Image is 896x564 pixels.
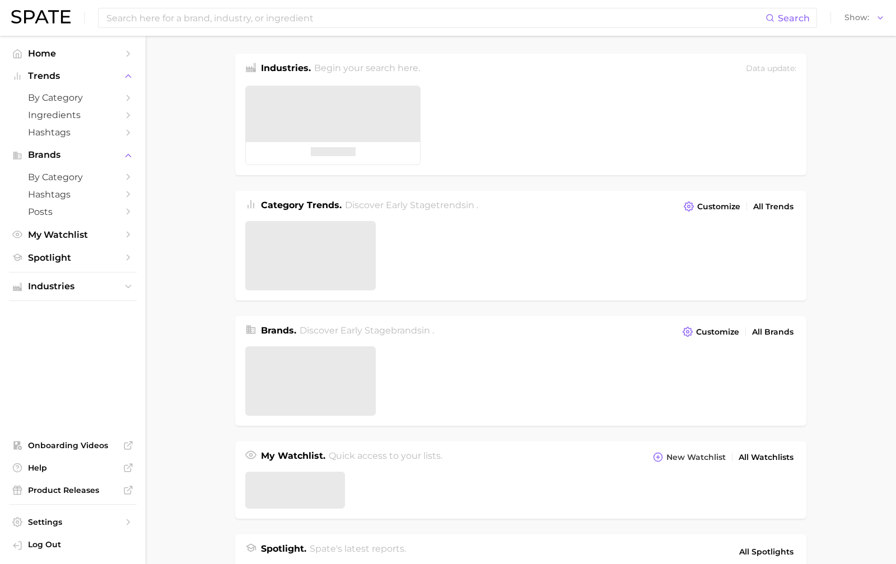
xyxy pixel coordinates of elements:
span: by Category [28,92,118,103]
span: New Watchlist [666,453,726,462]
span: All Brands [752,327,794,337]
span: by Category [28,172,118,182]
button: New Watchlist [650,449,729,465]
a: All Brands [749,325,796,340]
span: Customize [696,327,739,337]
span: Product Releases [28,485,118,495]
span: Category Trends . [261,200,342,210]
a: Hashtags [9,124,137,141]
a: by Category [9,168,137,186]
h1: Spotlight. [261,542,306,561]
button: Industries [9,278,137,295]
h2: Spate's latest reports. [310,542,406,561]
span: Trends [28,71,118,81]
span: Spotlight [28,252,118,263]
a: Onboarding Videos [9,437,137,454]
h1: My Watchlist. [261,449,325,465]
a: Log out. Currently logged in with e-mail victoire.prost@typology.com. [9,536,137,555]
span: Discover Early Stage trends in . [345,200,478,210]
a: Hashtags [9,186,137,203]
img: SPATE [11,10,71,23]
a: All Spotlights [736,542,796,561]
span: Hashtags [28,189,118,200]
span: Industries [28,281,118,292]
span: Home [28,48,118,59]
a: Home [9,45,137,62]
span: Brands [28,150,118,160]
a: All Watchlists [736,450,796,465]
a: Settings [9,514,137,530]
h2: Quick access to your lists. [329,449,442,465]
a: by Category [9,89,137,106]
span: Brands . [261,325,296,336]
h1: Industries. [261,62,311,77]
button: Trends [9,68,137,84]
span: Ingredients [28,110,118,120]
span: Settings [28,517,118,527]
a: Posts [9,203,137,220]
span: Discover Early Stage brands in . [300,325,434,336]
button: Show [842,11,888,25]
span: All Spotlights [739,545,794,558]
span: Posts [28,206,118,217]
span: Hashtags [28,127,118,138]
span: Onboarding Videos [28,440,118,450]
a: My Watchlist [9,226,137,243]
a: Product Releases [9,482,137,499]
a: Spotlight [9,249,137,266]
a: All Trends [750,199,796,214]
a: Ingredients [9,106,137,124]
span: Show [844,15,869,21]
h2: Begin your search here. [314,62,420,77]
span: Help [28,463,118,473]
button: Customize [680,324,742,340]
span: All Watchlists [739,453,794,462]
a: Help [9,459,137,476]
button: Customize [681,199,743,214]
button: Brands [9,147,137,163]
span: Customize [697,202,740,211]
span: Search [778,13,810,23]
div: Data update: [746,62,796,77]
span: All Trends [753,202,794,211]
span: Log Out [28,539,128,549]
input: Search here for a brand, industry, or ingredient [105,8,766,27]
span: My Watchlist [28,229,118,240]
